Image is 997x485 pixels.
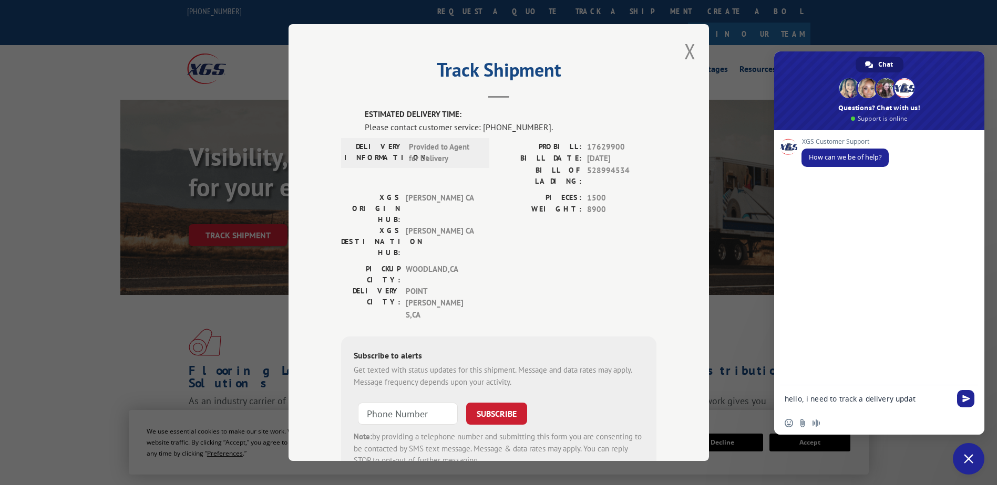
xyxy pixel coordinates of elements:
span: Audio message [812,419,820,427]
div: Subscribe to alerts [354,349,644,364]
span: 17629900 [587,141,656,153]
span: Send [957,390,974,407]
span: [DATE] [587,153,656,165]
textarea: Compose your message... [785,394,951,404]
div: by providing a telephone number and submitting this form you are consenting to be contacted by SM... [354,431,644,467]
div: Get texted with status updates for this shipment. Message and data rates may apply. Message frequ... [354,364,644,388]
h2: Track Shipment [341,62,656,82]
label: WEIGHT: [499,204,582,216]
label: XGS ORIGIN HUB: [341,192,400,225]
div: Chat [856,57,903,72]
label: PIECES: [499,192,582,204]
span: Send a file [798,419,807,427]
span: 8900 [587,204,656,216]
span: Provided to Agent for Delivery [409,141,480,165]
span: How can we be of help? [809,153,881,162]
span: Insert an emoji [785,419,793,427]
button: Close modal [684,37,696,65]
label: DELIVERY CITY: [341,286,400,321]
span: XGS Customer Support [801,138,889,145]
span: 1500 [587,192,656,204]
label: XGS DESTINATION HUB: [341,225,400,258]
label: ESTIMATED DELIVERY TIME: [365,109,656,121]
input: Phone Number [358,403,458,425]
span: [PERSON_NAME] CA [406,192,477,225]
span: Chat [878,57,893,72]
label: PICKUP CITY: [341,263,400,286]
label: PROBILL: [499,141,582,153]
span: [PERSON_NAME] CA [406,225,477,258]
span: POINT [PERSON_NAME] S , CA [406,286,477,321]
span: WOODLAND , CA [406,263,477,286]
label: BILL DATE: [499,153,582,165]
label: DELIVERY INFORMATION: [344,141,404,165]
label: BILL OF LADING: [499,165,582,187]
div: Close chat [953,443,984,475]
strong: Note: [354,431,372,441]
button: SUBSCRIBE [466,403,527,425]
span: 528994534 [587,165,656,187]
div: Please contact customer service: [PHONE_NUMBER]. [365,121,656,133]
